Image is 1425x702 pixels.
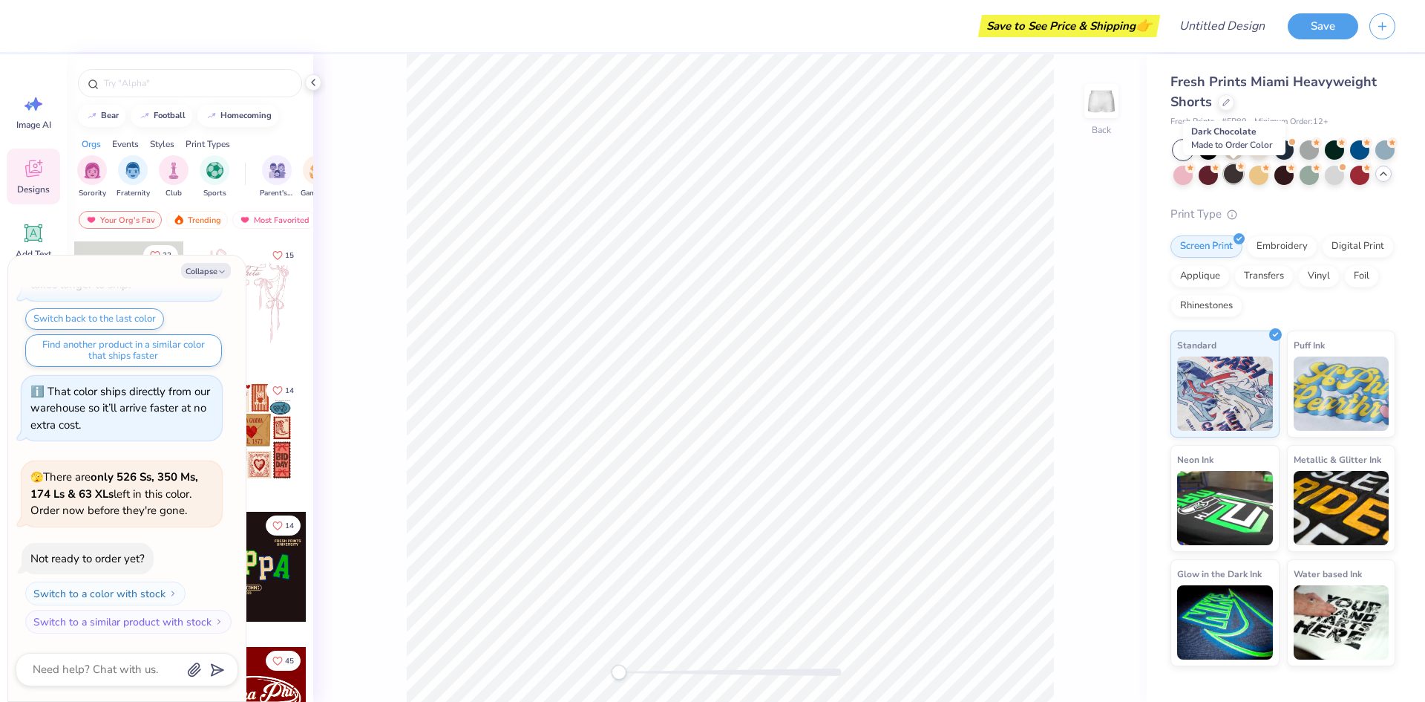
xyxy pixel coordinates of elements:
span: Fresh Prints [1170,116,1214,129]
img: Metallic & Glitter Ink [1294,471,1389,545]
img: trend_line.gif [86,111,98,120]
div: Dark Chocolate [1183,121,1285,155]
div: Back [1092,123,1111,137]
span: Minimum Order: 12 + [1254,116,1329,129]
div: bear [101,111,119,120]
div: filter for Club [159,155,189,199]
button: filter button [301,155,335,199]
span: Made to Order Color [1191,139,1272,151]
span: Designs [17,183,50,195]
span: 👉 [1136,16,1152,34]
button: Like [266,651,301,671]
button: bear [78,105,125,127]
img: Water based Ink [1294,585,1389,660]
span: Game Day [301,188,335,199]
div: Styles [150,137,174,151]
span: Image AI [16,119,51,131]
input: Untitled Design [1167,11,1277,41]
span: 14 [285,522,294,530]
button: football [131,105,192,127]
div: Digital Print [1322,235,1394,258]
div: football [154,111,186,120]
input: Try "Alpha" [102,76,292,91]
img: trend_line.gif [206,111,217,120]
div: Print Type [1170,206,1395,223]
button: Switch back to the last color [25,308,164,330]
button: Like [266,245,301,265]
button: Switch to a similar product with stock [25,610,232,634]
button: Switch to a color with stock [25,582,186,605]
img: Parent's Weekend Image [269,162,286,179]
div: filter for Sorority [77,155,107,199]
span: 15 [285,252,294,259]
button: Save [1288,13,1358,39]
span: # FP89 [1222,116,1247,129]
div: That color ships directly from our warehouse so it’ll arrive faster at no extra cost. [30,384,210,432]
div: Accessibility label [612,665,626,680]
img: Switch to a color with stock [168,589,177,598]
button: Collapse [181,263,231,279]
img: most_fav.gif [239,215,251,225]
div: Vinyl [1298,265,1340,287]
span: Sports [203,188,226,199]
span: Puff Ink [1294,337,1325,353]
div: Events [112,137,139,151]
span: Fraternity [117,188,150,199]
div: filter for Sports [200,155,229,199]
button: Like [266,516,301,536]
button: filter button [200,155,229,199]
img: trending.gif [173,215,185,225]
button: filter button [77,155,107,199]
span: Add Text [16,248,51,260]
span: There are left in this color. Order now before they're gone. [30,469,198,518]
button: filter button [159,155,189,199]
img: Glow in the Dark Ink [1177,585,1273,660]
img: Switch to a similar product with stock [214,617,223,626]
div: Rhinestones [1170,295,1242,317]
div: Transfers [1234,265,1294,287]
span: 14 [285,387,294,394]
img: Fraternity Image [125,162,141,179]
img: Sports Image [206,162,223,179]
img: Club Image [166,162,182,179]
span: Glow in the Dark Ink [1177,566,1262,582]
div: filter for Fraternity [117,155,150,199]
div: Your Org's Fav [79,211,162,229]
img: trend_line.gif [139,111,151,120]
img: most_fav.gif [85,215,97,225]
div: Applique [1170,265,1230,287]
div: filter for Game Day [301,155,335,199]
div: Embroidery [1247,235,1317,258]
span: Water based Ink [1294,566,1362,582]
img: Neon Ink [1177,471,1273,545]
img: Puff Ink [1294,357,1389,431]
span: Standard [1177,337,1216,353]
div: Orgs [82,137,101,151]
img: Sorority Image [84,162,101,179]
span: 🫣 [30,470,43,484]
div: Trending [166,211,228,229]
span: Parent's Weekend [260,188,294,199]
span: Sorority [79,188,106,199]
div: Screen Print [1170,235,1242,258]
div: Most Favorited [232,211,316,229]
button: filter button [117,155,150,199]
button: filter button [260,155,294,199]
span: Neon Ink [1177,452,1213,467]
strong: only 526 Ss, 350 Ms, 174 Ls & 63 XLs [30,469,198,501]
img: Game Day Image [309,162,327,179]
span: 33 [163,252,171,259]
span: Metallic & Glitter Ink [1294,452,1381,467]
div: Foil [1344,265,1379,287]
button: Find another product in a similar color that ships faster [25,334,222,367]
div: filter for Parent's Weekend [260,155,294,199]
img: Back [1087,86,1116,116]
button: Like [266,380,301,400]
span: Club [166,188,182,199]
button: Like [143,245,178,265]
button: homecoming [197,105,278,127]
div: Print Types [186,137,230,151]
span: 45 [285,657,294,665]
div: homecoming [220,111,272,120]
div: Not ready to order yet? [30,551,145,566]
